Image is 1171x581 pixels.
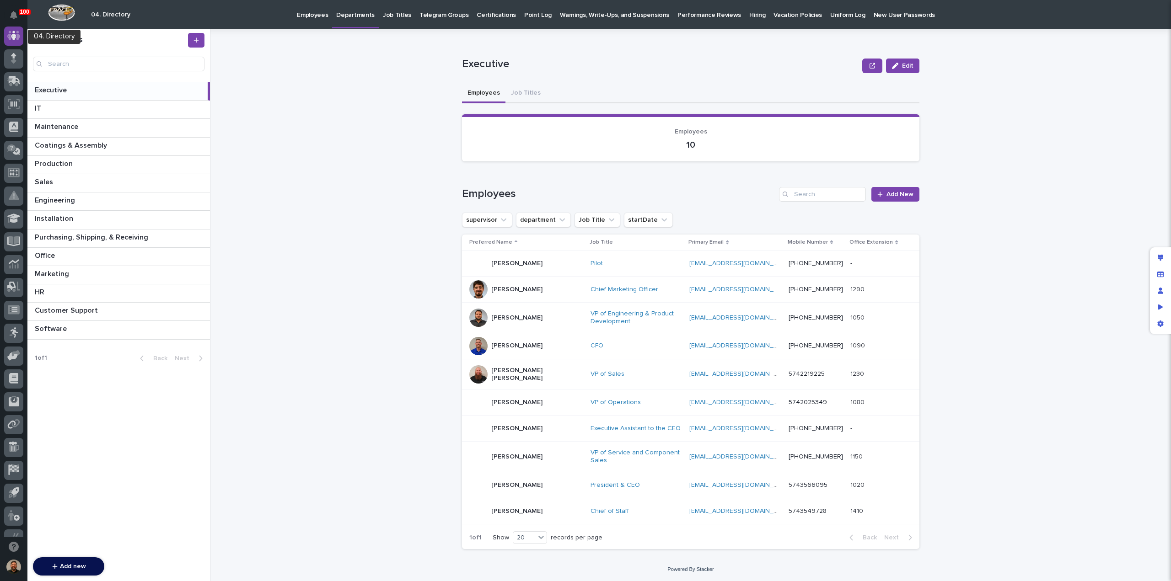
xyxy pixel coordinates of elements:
[462,303,919,333] tr: [PERSON_NAME]VP of Engineering & Product Development [EMAIL_ADDRESS][DOMAIN_NAME] [PHONE_NUMBER]1...
[27,266,210,284] a: MarketingMarketing
[624,213,673,227] button: startDate
[491,286,543,293] p: [PERSON_NAME]
[675,128,707,135] span: Employees
[462,527,489,549] p: 1 of 1
[20,9,29,15] p: 100
[575,213,620,227] button: Job Title
[689,399,793,405] a: [EMAIL_ADDRESS][DOMAIN_NAME]
[689,425,793,432] a: [EMAIL_ADDRESS][DOMAIN_NAME]
[551,534,602,542] p: records per page
[689,286,793,293] a: [EMAIL_ADDRESS][DOMAIN_NAME]
[788,237,828,247] p: Mobile Number
[5,143,54,160] a: 📖Help Docs
[689,260,793,267] a: [EMAIL_ADDRESS][DOMAIN_NAME]
[850,312,866,322] p: 1050
[48,4,75,21] img: Workspace Logo
[469,237,512,247] p: Preferred Name
[689,508,793,514] a: [EMAIL_ADDRESS][DOMAIN_NAME]
[789,286,843,293] a: [PHONE_NUMBER]
[9,51,167,65] p: How can we help?
[688,237,724,247] p: Primary Email
[493,534,509,542] p: Show
[35,176,55,187] p: Sales
[462,213,512,227] button: supervisor
[1152,250,1169,266] div: Edit layout
[591,481,640,489] a: President & CEO
[35,84,69,95] p: Executive
[64,169,111,176] a: Powered byPylon
[850,423,854,432] p: -
[27,101,210,119] a: ITIT
[27,347,54,369] p: 1 of 1
[850,284,866,293] p: 1290
[884,534,904,541] span: Next
[850,397,866,406] p: 1080
[491,399,543,406] p: [PERSON_NAME]
[462,472,919,498] tr: [PERSON_NAME]President & CEO [EMAIL_ADDRESS][DOMAIN_NAME] 574356609510201020
[462,333,919,359] tr: [PERSON_NAME]CFO [EMAIL_ADDRESS][DOMAIN_NAME] [PHONE_NUMBER]10901090
[462,84,505,103] button: Employees
[789,399,827,405] a: 5742025349
[850,451,865,461] p: 1150
[591,310,682,325] a: VP of Engineering & Product Development
[850,258,854,267] p: -
[35,194,77,205] p: Engineering
[591,286,658,293] a: Chief Marketing Officer
[779,187,866,202] input: Search
[462,187,775,201] h1: Employees
[789,260,843,267] a: [PHONE_NUMBER]
[591,449,682,464] a: VP of Service and Component Sales
[789,314,843,321] a: [PHONE_NUMBER]
[591,507,629,515] a: Chief of Staff
[27,303,210,321] a: Customer SupportCustomer Support
[33,57,204,71] input: Search
[689,371,793,377] a: [EMAIL_ADDRESS][DOMAIN_NAME]
[462,498,919,524] tr: [PERSON_NAME]Chief of Staff [EMAIL_ADDRESS][DOMAIN_NAME] 574354972814101410
[850,368,866,378] p: 1230
[27,229,210,248] a: Purchasing, Shipping, & ReceivingPurchasing, Shipping, & Receiving
[667,566,714,572] a: Powered By Stacker
[591,370,624,378] a: VP of Sales
[35,231,150,242] p: Purchasing, Shipping, & Receiving
[491,453,543,461] p: [PERSON_NAME]
[491,507,543,515] p: [PERSON_NAME]
[462,277,919,303] tr: [PERSON_NAME]Chief Marketing Officer [EMAIL_ADDRESS][DOMAIN_NAME] [PHONE_NUMBER]12901290
[4,537,23,556] button: Open support chat
[491,367,583,382] p: [PERSON_NAME] [PERSON_NAME]
[133,354,171,362] button: Back
[513,533,535,543] div: 20
[1152,283,1169,299] div: Manage users
[591,342,603,350] a: CFO
[462,58,859,71] p: Executive
[491,342,543,350] p: [PERSON_NAME]
[590,237,613,247] p: Job Title
[35,323,69,333] p: Software
[462,442,919,472] tr: [PERSON_NAME]VP of Service and Component Sales [EMAIL_ADDRESS][DOMAIN_NAME] [PHONE_NUMBER]11501150
[857,534,877,541] span: Back
[35,121,80,131] p: Maintenance
[491,314,543,322] p: [PERSON_NAME]
[27,192,210,211] a: EngineeringEngineering
[1152,266,1169,283] div: Manage fields and data
[27,138,210,156] a: Coatings & AssemblyCoatings & Assembly
[505,84,546,103] button: Job Titles
[35,213,75,223] p: Installation
[9,148,16,155] div: 📖
[35,268,71,278] p: Marketing
[850,506,865,515] p: 1410
[842,533,881,542] button: Back
[27,156,210,174] a: ProductionProduction
[9,9,27,27] img: Stacker
[33,35,186,45] h1: Departments
[789,482,827,488] a: 5743566095
[689,314,793,321] a: [EMAIL_ADDRESS][DOMAIN_NAME]
[91,11,130,19] h2: 04. Directory
[850,480,866,489] p: 1020
[35,158,75,168] p: Production
[849,237,893,247] p: Office Extension
[473,139,908,150] p: 10
[11,11,23,26] div: Notifications100
[148,355,167,362] span: Back
[850,340,867,350] p: 1090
